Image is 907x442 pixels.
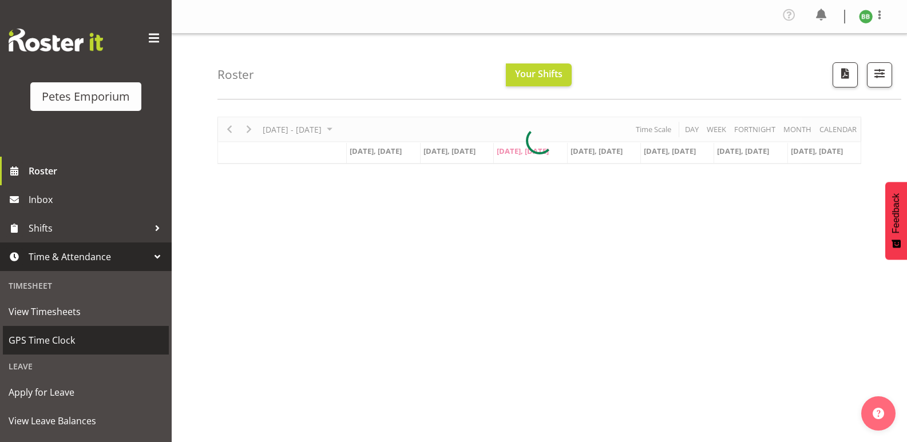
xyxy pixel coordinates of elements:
[3,355,169,378] div: Leave
[885,182,907,260] button: Feedback - Show survey
[9,384,163,401] span: Apply for Leave
[9,412,163,429] span: View Leave Balances
[891,193,901,233] span: Feedback
[3,274,169,297] div: Timesheet
[9,332,163,349] span: GPS Time Clock
[3,407,169,435] a: View Leave Balances
[867,62,892,87] button: Filter Shifts
[42,88,130,105] div: Petes Emporium
[506,63,572,86] button: Your Shifts
[859,10,873,23] img: beena-bist9974.jpg
[9,29,103,51] img: Rosterit website logo
[29,162,166,180] span: Roster
[3,297,169,326] a: View Timesheets
[29,191,166,208] span: Inbox
[217,68,254,81] h4: Roster
[873,408,884,419] img: help-xxl-2.png
[9,303,163,320] span: View Timesheets
[3,378,169,407] a: Apply for Leave
[515,67,563,80] span: Your Shifts
[3,326,169,355] a: GPS Time Clock
[29,248,149,265] span: Time & Attendance
[833,62,858,87] button: Download a PDF of the roster according to the set date range.
[29,220,149,237] span: Shifts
